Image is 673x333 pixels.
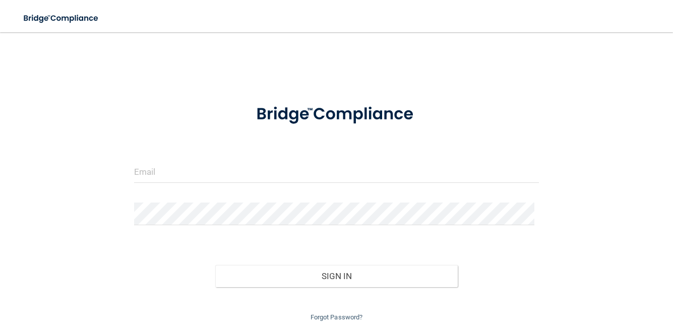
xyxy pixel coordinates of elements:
iframe: Drift Widget Chat Controller [499,261,661,302]
img: bridge_compliance_login_screen.278c3ca4.svg [15,8,108,29]
button: Sign In [215,265,458,287]
img: bridge_compliance_login_screen.278c3ca4.svg [239,93,434,136]
a: Forgot Password? [311,313,363,321]
input: Email [134,160,539,183]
